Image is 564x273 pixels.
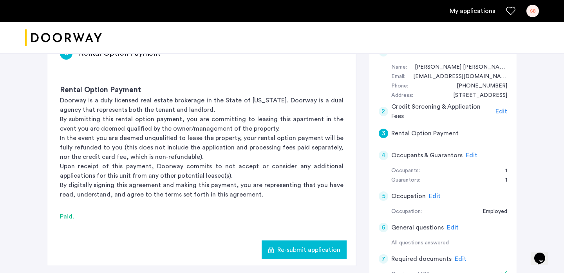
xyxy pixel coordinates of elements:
span: Edit [429,193,441,199]
div: Occupation: [391,207,422,217]
a: Cazamio logo [25,23,102,53]
iframe: chat widget [531,242,556,265]
div: 13351 118th St [445,91,507,100]
div: Employed [475,207,507,217]
div: 1 [497,166,507,176]
span: Edit [495,108,507,115]
p: Doorway is a duly licensed real estate brokerage in the State of [US_STATE]. Doorway is a dual ag... [60,96,343,115]
div: 1 [497,176,507,185]
p: By digitally signing this agreement and making this payment, you are representing that you have r... [60,180,343,199]
div: Email: [391,72,405,82]
button: button [262,240,347,259]
div: Phone: [391,82,408,91]
h5: Occupation [391,191,426,201]
span: Re-submit application [277,245,340,255]
h5: Credit Screening & Application Fees [391,102,493,121]
a: Favorites [506,6,515,16]
div: +16467171232 [449,82,507,91]
p: In the event you are deemed unqualified to lease the property, your rental option payment will be... [60,133,343,162]
div: Address: [391,91,413,100]
h3: Rental Option Payment [60,85,343,96]
p: Upon receipt of this payment, Doorway commits to not accept or consider any additional applicatio... [60,162,343,180]
div: 6 [379,223,388,232]
span: Edit [447,224,459,231]
p: By submitting this rental option payment, you are committing to leasing this apartment in the eve... [60,115,343,133]
span: Edit [455,256,466,262]
div: Sutherland Brown [407,63,507,72]
h5: General questions [391,223,444,232]
span: Edit [466,152,477,158]
h5: Required documents [391,254,452,264]
div: 5 [379,191,388,201]
div: SB [526,5,539,17]
div: 2 [379,107,388,116]
a: My application [450,6,495,16]
div: suthbrown@gmail.com [405,72,507,82]
h5: Occupants & Guarantors [391,151,463,160]
div: All questions answered [391,238,507,248]
div: 3 [379,129,388,138]
div: Guarantors: [391,176,420,185]
img: logo [25,23,102,53]
div: Name: [391,63,407,72]
div: Occupants: [391,166,420,176]
h5: Rental Option Payment [391,129,459,138]
div: 7 [379,254,388,264]
div: Paid. [60,212,343,221]
div: 4 [379,151,388,160]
